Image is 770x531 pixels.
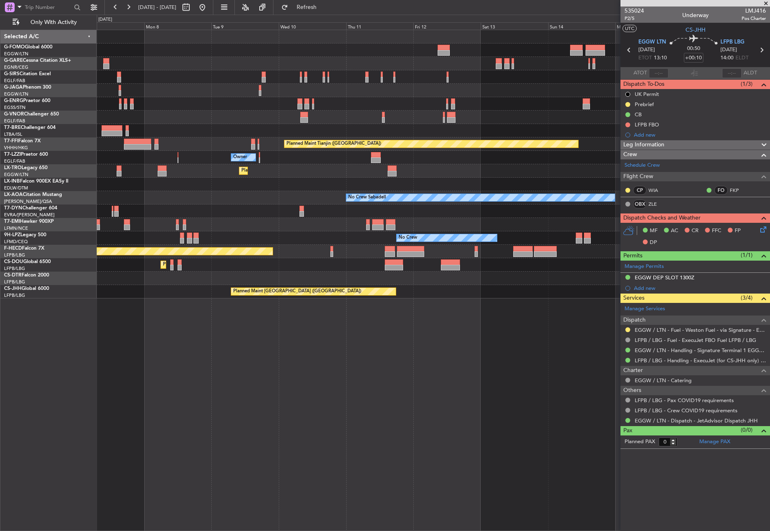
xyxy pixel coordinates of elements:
[615,22,683,30] div: Mon 15
[634,285,766,292] div: Add new
[4,85,23,90] span: G-JAGA
[4,58,23,63] span: G-GARE
[4,219,20,224] span: T7-EMI
[4,145,28,151] a: VHHH/HKG
[4,78,25,84] a: EGLF/FAB
[4,292,25,298] a: LFPB/LBG
[9,16,88,29] button: Only With Activity
[623,213,701,223] span: Dispatch Checks and Weather
[633,69,647,77] span: ATOT
[623,426,632,435] span: Pax
[4,58,71,63] a: G-GARECessna Citation XLS+
[649,68,668,78] input: --:--
[4,239,28,245] a: LFMD/CEQ
[735,227,741,235] span: FP
[4,139,18,144] span: T7-FFI
[346,22,414,30] div: Thu 11
[634,131,766,138] div: Add new
[623,150,637,159] span: Crew
[654,54,667,62] span: 13:10
[4,45,25,50] span: G-FOMO
[4,206,57,211] a: T7-DYNChallenger 604
[4,72,20,76] span: G-SIRS
[4,112,59,117] a: G-VNORChallenger 650
[625,305,665,313] a: Manage Services
[4,286,22,291] span: CS-JHH
[623,316,646,325] span: Dispatch
[741,251,753,259] span: (1/1)
[635,337,756,344] a: LFPB / LBG - Fuel - ExecuJet FBO Fuel LFPB / LBG
[635,377,692,384] a: EGGW / LTN - Catering
[4,246,44,251] a: F-HECDFalcon 7X
[623,366,643,375] span: Charter
[623,251,642,261] span: Permits
[4,259,51,264] a: CS-DOUGlobal 6500
[4,125,21,130] span: T7-BRE
[682,11,709,20] div: Underway
[4,104,26,111] a: EGSS/STN
[633,200,646,209] div: OBX
[144,22,212,30] div: Mon 8
[685,26,705,34] span: CS-JHH
[548,22,616,30] div: Sun 14
[720,54,733,62] span: 14:00
[4,112,24,117] span: G-VNOR
[638,54,652,62] span: ETOT
[4,273,22,278] span: CS-DTR
[21,20,86,25] span: Only With Activity
[290,4,324,10] span: Refresh
[4,51,28,57] a: EGGW/LTN
[4,98,23,103] span: G-ENRG
[211,22,279,30] div: Tue 9
[720,38,744,46] span: LFPB LBG
[742,7,766,15] span: LMJ416
[25,1,72,13] input: Trip Number
[712,227,721,235] span: FFC
[4,279,25,285] a: LFPB/LBG
[4,98,50,103] a: G-ENRGPraetor 600
[638,46,655,54] span: [DATE]
[649,187,667,194] a: WIA
[741,426,753,434] span: (0/0)
[4,152,48,157] a: T7-LZZIPraetor 600
[4,139,41,144] a: T7-FFIFalcon 7X
[4,233,46,237] a: 9H-LPZLegacy 500
[635,417,758,424] a: EGGW / LTN - Dispatch - JetAdvisor Dispatch JHH
[4,219,54,224] a: T7-EMIHawker 900XP
[4,233,20,237] span: 9H-LPZ
[635,101,654,108] div: Prebrief
[623,80,664,89] span: Dispatch To-Dos
[4,91,28,97] a: EGGW/LTN
[625,15,644,22] span: P2/5
[4,286,49,291] a: CS-JHHGlobal 6000
[4,158,25,164] a: EGLF/FAB
[730,187,748,194] a: FKP
[163,259,291,271] div: Planned Maint [GEOGRAPHIC_DATA] ([GEOGRAPHIC_DATA])
[4,252,25,258] a: LFPB/LBG
[286,138,381,150] div: Planned Maint Tianjin ([GEOGRAPHIC_DATA])
[742,15,766,22] span: Pos Charter
[4,192,23,197] span: LX-AOA
[687,45,700,53] span: 00:50
[741,80,753,88] span: (1/3)
[4,246,22,251] span: F-HECD
[671,227,678,235] span: AC
[623,25,637,32] button: UTC
[278,1,326,14] button: Refresh
[233,285,361,298] div: Planned Maint [GEOGRAPHIC_DATA] ([GEOGRAPHIC_DATA])
[633,186,646,195] div: CP
[692,227,698,235] span: CR
[4,165,22,170] span: LX-TRO
[4,179,68,184] a: LX-INBFalcon 900EX EASy II
[735,54,748,62] span: ELDT
[625,161,660,170] a: Schedule Crew
[650,239,657,247] span: DP
[399,232,417,244] div: No Crew
[635,326,766,333] a: EGGW / LTN - Fuel - Weston Fuel - via Signature - EGGW/LTN
[4,185,28,191] a: EDLW/DTM
[4,225,28,231] a: LFMN/NCE
[4,273,49,278] a: CS-DTRFalcon 2000
[241,165,295,177] div: Planned Maint Dusseldorf
[625,263,664,271] a: Manage Permits
[4,259,23,264] span: CS-DOU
